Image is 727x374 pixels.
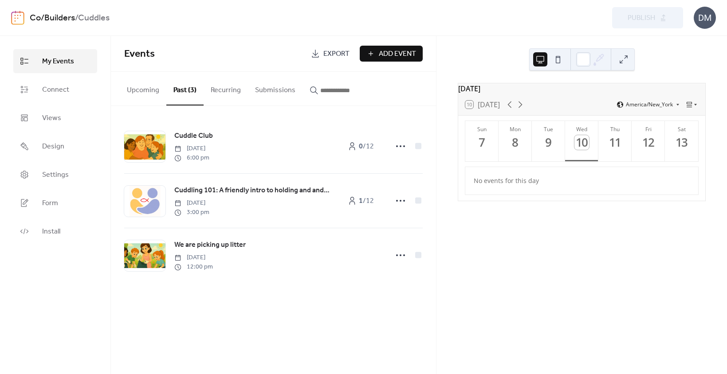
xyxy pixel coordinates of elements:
[499,121,532,161] button: Mon8
[174,144,209,153] span: [DATE]
[13,163,97,187] a: Settings
[360,46,423,62] button: Add Event
[465,121,499,161] button: Sun7
[508,135,523,150] div: 8
[359,196,374,206] span: / 12
[674,135,689,150] div: 13
[78,10,110,27] b: Cuddles
[601,125,629,133] div: Thu
[11,11,24,25] img: logo
[42,198,58,209] span: Form
[174,239,246,251] a: We are picking up litter
[668,125,696,133] div: Sat
[534,125,562,133] div: Tue
[467,170,697,191] div: No events for this day
[608,135,622,150] div: 11
[174,130,213,142] a: Cuddle Club
[359,141,374,152] span: / 12
[204,72,248,105] button: Recurring
[665,121,698,161] button: Sat13
[13,106,97,130] a: Views
[174,199,209,208] span: [DATE]
[174,131,213,141] span: Cuddle Club
[694,7,716,29] div: DM
[532,121,565,161] button: Tue9
[13,191,97,215] a: Form
[174,185,330,196] span: Cuddling 101: A friendly intro to holding and and being held
[542,135,556,150] div: 9
[42,85,69,95] span: Connect
[13,78,97,101] a: Connect
[30,10,75,27] a: Co/Builders
[475,135,490,150] div: 7
[598,121,632,161] button: Thu11
[565,121,598,161] button: Wed10
[174,262,213,272] span: 12:00 pm
[174,208,209,217] span: 3:00 pm
[174,253,213,262] span: [DATE]
[42,226,60,237] span: Install
[359,140,363,153] b: 0
[626,102,673,107] span: America/New_York
[75,10,78,27] b: /
[174,153,209,163] span: 6:00 pm
[124,44,155,64] span: Events
[42,113,61,124] span: Views
[501,125,529,133] div: Mon
[379,49,416,59] span: Add Event
[338,193,383,209] a: 1/12
[323,49,350,59] span: Export
[248,72,303,105] button: Submissions
[568,125,596,133] div: Wed
[13,134,97,158] a: Design
[458,83,705,94] div: [DATE]
[338,138,383,154] a: 0/12
[42,56,74,67] span: My Events
[634,125,662,133] div: Fri
[166,72,204,105] button: Past (3)
[304,46,356,62] a: Export
[174,185,330,196] a: Cuddling 101: A friendly intro to holding and and being held
[574,135,589,150] div: 10
[468,125,496,133] div: Sun
[632,121,665,161] button: Fri12
[13,49,97,73] a: My Events
[13,219,97,243] a: Install
[42,170,69,180] span: Settings
[42,141,64,152] span: Design
[359,194,363,208] b: 1
[120,72,166,105] button: Upcoming
[641,135,656,150] div: 12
